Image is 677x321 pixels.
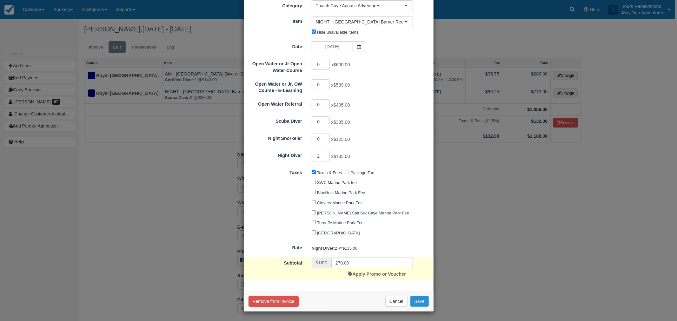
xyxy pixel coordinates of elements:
[312,151,330,161] input: Night Diver
[350,170,374,175] label: Package Tax
[317,200,363,205] label: Glovers Marine Park Fee
[244,79,307,94] label: Open Water or Jr. OW Course - E-Learning
[317,180,357,185] label: SWC Marine Park fee
[307,243,434,253] div: 2 @
[244,41,307,50] label: Date
[410,296,429,307] button: Save
[317,190,365,195] label: BlueHole Marine Park Fee
[312,134,330,144] input: Night Snorkeler
[312,116,330,127] input: Scuba DIver
[334,82,350,88] span: $539.00
[331,82,350,88] span: x
[331,137,350,142] span: x
[312,16,413,27] button: NIGHT - [GEOGRAPHIC_DATA] Barrier Reef Dive or Snorkel (6)
[348,272,406,277] a: Apply Promo or Voucher
[317,30,358,35] label: Hide unavailable items
[244,58,307,74] label: Open Water or Jr Open Water Course
[244,116,307,125] label: Scuba DIver
[244,242,307,251] label: Rate
[331,154,350,159] span: x
[316,261,328,265] small: $ USD
[317,170,342,175] label: Taxes & Fees
[244,0,307,9] label: Category
[317,211,409,215] label: [PERSON_NAME] Spit Silk Caye Marine Park Fee
[316,19,405,25] span: NIGHT - [GEOGRAPHIC_DATA] Barrier Reef Dive or Snorkel (6)
[385,296,408,307] button: Cancel
[334,154,350,159] span: $135.00
[331,120,350,125] span: x
[312,59,330,70] input: Open Water or Jr Open Water Course
[331,62,350,68] span: x
[249,296,299,307] button: Remove from Invoice
[317,231,360,235] label: [GEOGRAPHIC_DATA]
[316,3,405,9] span: Thatch Caye Aquatic Adventures
[244,167,307,176] label: Taxes
[312,79,330,90] input: Open Water or Jr. OW Course - E-Learning
[312,99,330,110] input: Open Water Referral
[244,99,307,108] label: Open Water Referral
[317,220,364,225] label: Turneffe Marine Park Fee
[334,102,350,108] span: $495.00
[334,62,350,68] span: $600.00
[244,16,307,25] label: Item
[334,120,350,125] span: $385.00
[312,0,413,11] button: Thatch Caye Aquatic Adventures
[342,246,357,251] span: $135.00
[334,137,350,142] span: $125.00
[244,150,307,159] label: Night Diver
[331,102,350,108] span: x
[244,133,307,142] label: Night Snorkeler
[312,246,335,251] strong: Night Diver
[244,258,307,266] label: Subtotal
